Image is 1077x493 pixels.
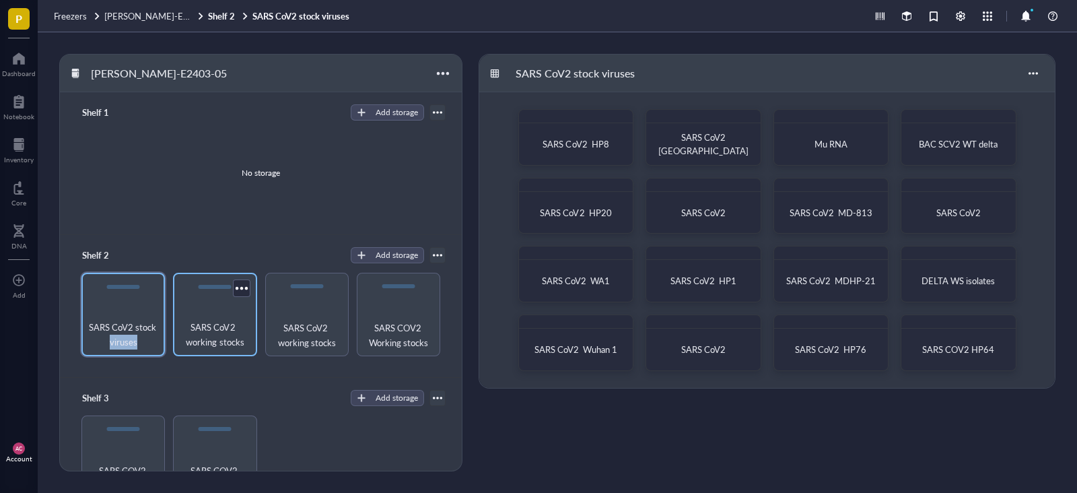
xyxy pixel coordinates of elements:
[3,112,34,121] div: Notebook
[179,463,250,493] span: SARS COV2 working stocks
[670,274,736,287] span: SARS CoV2 HP1
[11,220,27,250] a: DNA
[76,103,157,122] div: Shelf 1
[104,9,219,22] span: [PERSON_NAME]-E2403-05
[542,274,610,287] span: SARS CoV2 WA1
[3,91,34,121] a: Notebook
[11,199,26,207] div: Core
[790,206,872,219] span: SARS CoV2 MD-813
[919,137,998,150] span: BAC SCV2 WT delta
[271,321,343,350] span: SARS CoV2 working stocks
[681,343,726,356] span: SARS CoV2
[85,62,233,85] div: [PERSON_NAME]-E2403-05
[543,137,609,150] span: SARS CoV2 HP8
[814,137,847,150] span: Mu RNA
[786,274,876,287] span: SARS CoV2 MDHP-21
[11,242,27,250] div: DNA
[4,134,34,164] a: Inventory
[13,291,26,299] div: Add
[76,389,157,407] div: Shelf 3
[922,343,994,356] span: SARS COV2 HP64
[76,246,157,265] div: Shelf 2
[681,206,726,219] span: SARS CoV2
[540,206,611,219] span: SARS CoV2 HP20
[936,206,981,219] span: SARS CoV2
[351,247,424,263] button: Add storage
[376,249,418,261] div: Add storage
[6,455,32,463] div: Account
[351,390,424,406] button: Add storage
[104,10,205,22] a: [PERSON_NAME]-E2403-05
[376,392,418,404] div: Add storage
[2,48,36,77] a: Dashboard
[54,9,87,22] span: Freezers
[88,320,158,350] span: SARS CoV2 stock viruses
[4,156,34,164] div: Inventory
[54,10,102,22] a: Freezers
[510,62,641,85] div: SARS CoV2 stock viruses
[180,320,250,350] span: SARS CoV2 working stocks
[922,274,995,287] span: DELTA WS isolates
[795,343,866,356] span: SARS CoV2 HP76
[2,69,36,77] div: Dashboard
[534,343,617,356] span: SARS CoV2 Wuhan 1
[88,463,159,493] span: SARS COV2 Working stocks
[15,10,22,27] span: P
[376,106,418,119] div: Add storage
[658,131,749,157] span: SARS CoV2 [GEOGRAPHIC_DATA]
[242,167,280,179] div: No storage
[208,10,352,22] a: Shelf 2SARS CoV2 stock viruses
[11,177,26,207] a: Core
[363,321,434,350] span: SARS COV2 Working stocks
[15,445,23,451] span: AC
[351,104,424,121] button: Add storage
